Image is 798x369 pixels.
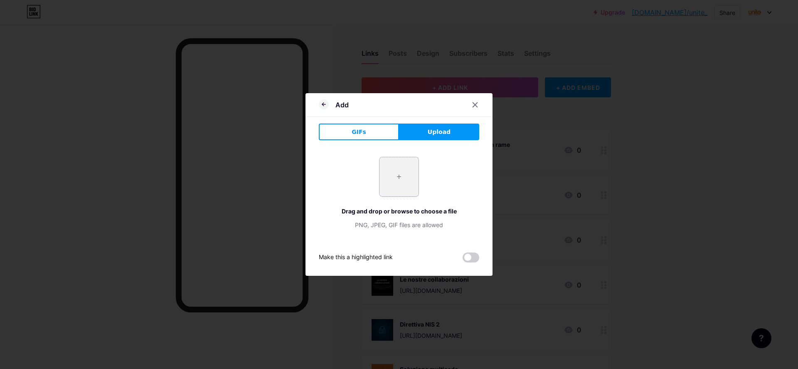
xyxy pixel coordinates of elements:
[319,220,479,229] div: PNG, JPEG, GIF files are allowed
[319,207,479,215] div: Drag and drop or browse to choose a file
[428,128,451,136] span: Upload
[319,124,399,140] button: GIFs
[335,100,349,110] div: Add
[352,128,366,136] span: GIFs
[399,124,479,140] button: Upload
[319,253,393,263] div: Make this a highlighted link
